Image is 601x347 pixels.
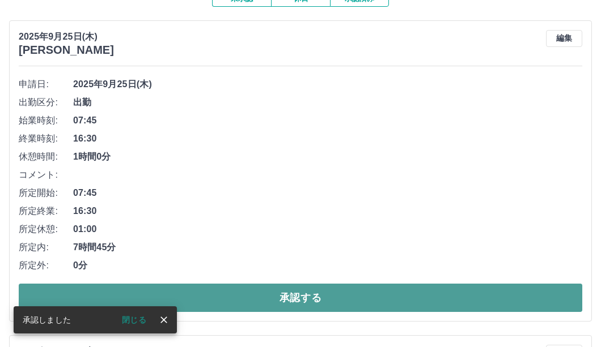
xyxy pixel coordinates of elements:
span: 始業時刻: [19,114,73,127]
span: コメント: [19,168,73,182]
span: 7時間45分 [73,241,582,254]
span: 16:30 [73,204,582,218]
span: 0分 [73,259,582,272]
span: 01:00 [73,222,582,236]
span: 申請日: [19,78,73,91]
span: 所定開始: [19,186,73,200]
span: 07:45 [73,114,582,127]
span: 2025年9月25日(木) [73,78,582,91]
span: 所定外: [19,259,73,272]
div: 承認しました [23,310,71,330]
span: 出勤 [73,96,582,109]
button: 承認する [19,284,582,312]
span: 07:45 [73,186,582,200]
span: 終業時刻: [19,132,73,145]
p: 2025年9月25日(木) [19,30,114,44]
button: close [155,311,172,328]
span: 所定終業: [19,204,73,218]
span: 休憩時間: [19,150,73,164]
span: 所定内: [19,241,73,254]
button: 編集 [546,30,582,47]
span: 16:30 [73,132,582,145]
span: 1時間0分 [73,150,582,164]
span: 所定休憩: [19,222,73,236]
button: 閉じる [113,311,155,328]
h3: [PERSON_NAME] [19,44,114,57]
span: 出勤区分: [19,96,73,109]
